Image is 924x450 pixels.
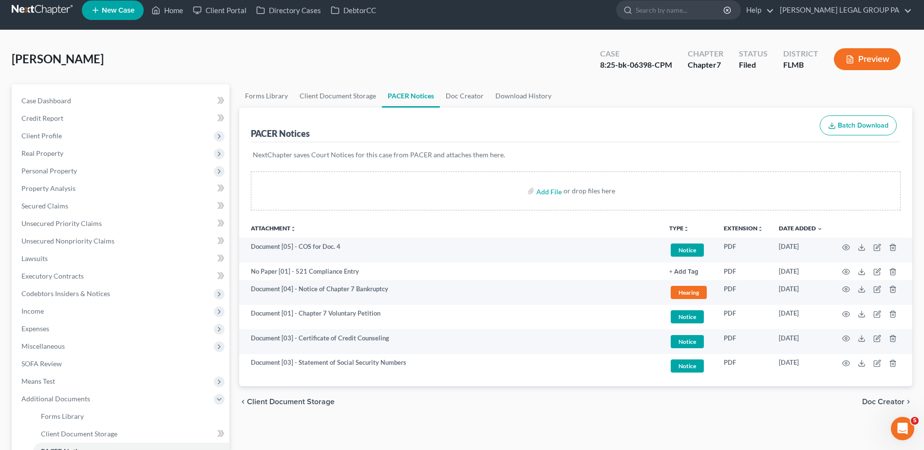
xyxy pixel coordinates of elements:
[21,96,71,105] span: Case Dashboard
[239,354,661,379] td: Document [03] - Statement of Social Security Numbers
[739,48,768,59] div: Status
[671,359,704,373] span: Notice
[716,305,771,330] td: PDF
[251,1,326,19] a: Directory Cases
[669,358,708,374] a: Notice
[239,305,661,330] td: Document [01] - Chapter 7 Voluntary Petition
[671,310,704,323] span: Notice
[14,355,229,373] a: SOFA Review
[862,398,905,406] span: Doc Creator
[239,398,247,406] i: chevron_left
[771,238,830,262] td: [DATE]
[741,1,774,19] a: Help
[21,272,84,280] span: Executory Contracts
[862,398,912,406] button: Doc Creator chevron_right
[820,115,897,136] button: Batch Download
[783,59,818,71] div: FLMB
[771,354,830,379] td: [DATE]
[717,60,721,69] span: 7
[21,254,48,262] span: Lawsuits
[771,329,830,354] td: [DATE]
[739,59,768,71] div: Filed
[33,425,229,443] a: Client Document Storage
[600,59,672,71] div: 8:25-bk-06398-CPM
[21,324,49,333] span: Expenses
[382,84,440,108] a: PACER Notices
[326,1,381,19] a: DebtorCC
[636,1,725,19] input: Search by name...
[600,48,672,59] div: Case
[891,417,914,440] iframe: Intercom live chat
[14,92,229,110] a: Case Dashboard
[21,359,62,368] span: SOFA Review
[683,226,689,232] i: unfold_more
[716,238,771,262] td: PDF
[251,128,310,139] div: PACER Notices
[669,334,708,350] a: Notice
[716,280,771,305] td: PDF
[669,267,708,276] a: + Add Tag
[688,59,723,71] div: Chapter
[102,7,134,14] span: New Case
[716,354,771,379] td: PDF
[247,398,335,406] span: Client Document Storage
[671,244,704,257] span: Notice
[14,250,229,267] a: Lawsuits
[294,84,382,108] a: Client Document Storage
[669,242,708,258] a: Notice
[669,225,689,232] button: TYPEunfold_more
[669,269,698,275] button: + Add Tag
[21,114,63,122] span: Credit Report
[490,84,557,108] a: Download History
[21,149,63,157] span: Real Property
[12,52,104,66] span: [PERSON_NAME]
[41,430,117,438] span: Client Document Storage
[239,329,661,354] td: Document [03] - Certificate of Credit Counseling
[817,226,823,232] i: expand_more
[775,1,912,19] a: [PERSON_NAME] LEGAL GROUP PA
[669,284,708,300] a: Hearing
[771,305,830,330] td: [DATE]
[290,226,296,232] i: unfold_more
[716,329,771,354] td: PDF
[21,202,68,210] span: Secured Claims
[564,186,615,196] div: or drop files here
[21,131,62,140] span: Client Profile
[21,307,44,315] span: Income
[911,417,919,425] span: 5
[251,225,296,232] a: Attachmentunfold_more
[779,225,823,232] a: Date Added expand_more
[771,262,830,280] td: [DATE]
[669,309,708,325] a: Notice
[783,48,818,59] div: District
[21,184,75,192] span: Property Analysis
[14,215,229,232] a: Unsecured Priority Claims
[253,150,899,160] p: NextChapter saves Court Notices for this case from PACER and attaches them here.
[239,280,661,305] td: Document [04] - Notice of Chapter 7 Bankruptcy
[147,1,188,19] a: Home
[771,280,830,305] td: [DATE]
[239,398,335,406] button: chevron_left Client Document Storage
[239,262,661,280] td: No Paper [01] - 521 Compliance Entry
[21,394,90,403] span: Additional Documents
[21,289,110,298] span: Codebtors Insiders & Notices
[838,121,888,130] span: Batch Download
[14,110,229,127] a: Credit Report
[14,232,229,250] a: Unsecured Nonpriority Claims
[188,1,251,19] a: Client Portal
[440,84,490,108] a: Doc Creator
[905,398,912,406] i: chevron_right
[757,226,763,232] i: unfold_more
[239,84,294,108] a: Forms Library
[21,167,77,175] span: Personal Property
[21,219,102,227] span: Unsecured Priority Claims
[724,225,763,232] a: Extensionunfold_more
[21,377,55,385] span: Means Test
[41,412,84,420] span: Forms Library
[671,335,704,348] span: Notice
[834,48,901,70] button: Preview
[716,262,771,280] td: PDF
[239,238,661,262] td: Document [05] - COS for Doc. 4
[21,342,65,350] span: Miscellaneous
[33,408,229,425] a: Forms Library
